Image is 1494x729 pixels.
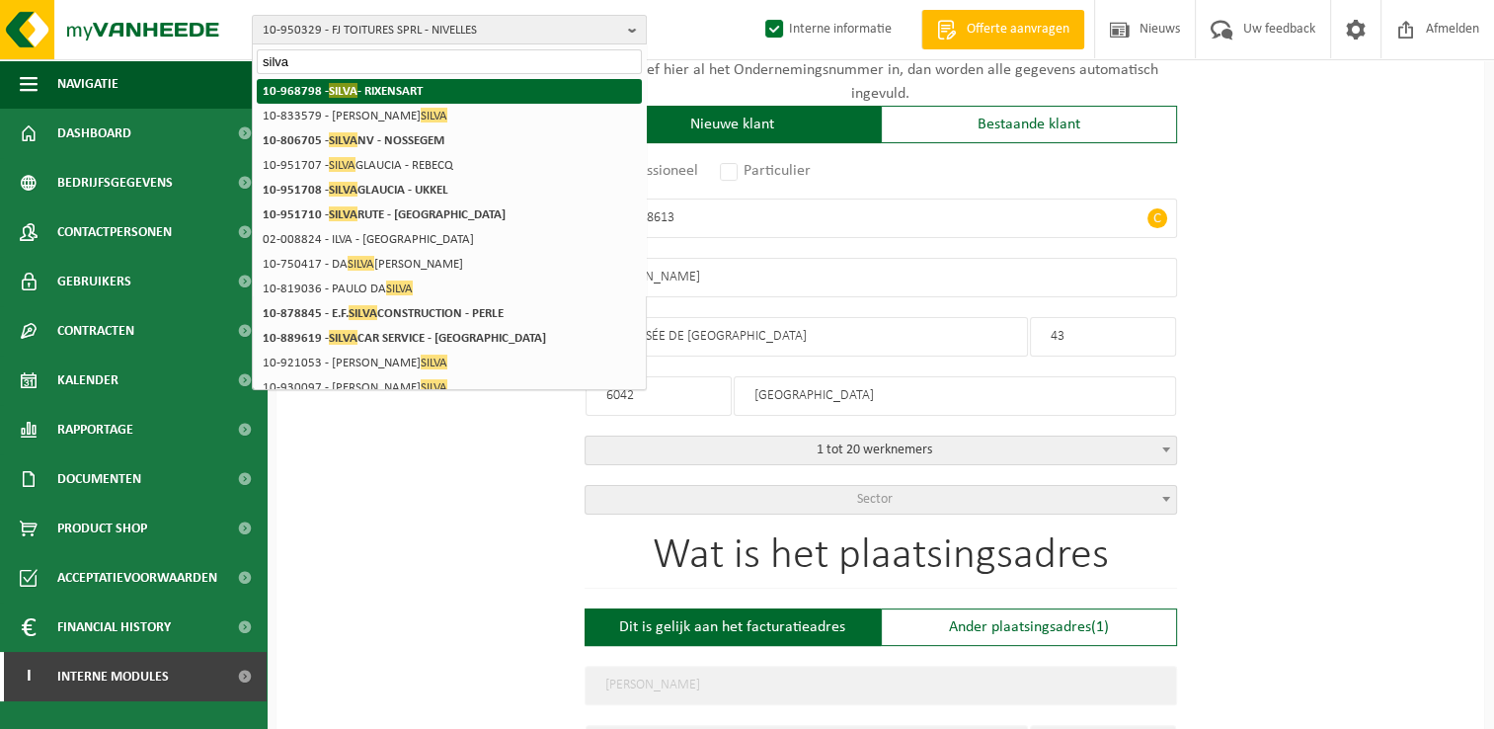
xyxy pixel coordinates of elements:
span: Bedrijfsgegevens [57,158,173,207]
div: Bestaande klant [881,106,1177,143]
span: SILVA [349,305,377,320]
span: (1) [1091,619,1109,635]
span: C [1147,208,1167,228]
span: Acceptatievoorwaarden [57,553,217,603]
span: SILVA [329,330,357,345]
a: Offerte aanvragen [921,10,1084,49]
input: Naam [585,258,1177,297]
input: Naam [585,666,1177,705]
span: SILVA [421,379,447,394]
li: 10-930097 - [PERSON_NAME] [257,375,642,400]
span: SILVA [386,281,413,295]
span: SILVA [329,132,357,147]
div: Nieuwe klant [585,106,881,143]
strong: 10-806705 - NV - NOSSEGEM [263,132,444,147]
span: Gebruikers [57,257,131,306]
label: Interne informatie [761,15,892,44]
span: Documenten [57,454,141,504]
input: postcode [586,376,732,416]
strong: 10-878845 - E.F. CONSTRUCTION - PERLE [263,305,504,320]
span: SILVA [421,355,447,369]
li: 10-833579 - [PERSON_NAME] [257,104,642,128]
span: SILVA [348,256,374,271]
span: Navigatie [57,59,118,109]
span: 1 tot 20 werknemers [585,436,1177,465]
span: 10-950329 - FJ TOITURES SPRL - NIVELLES [263,16,620,45]
span: SILVA [329,83,357,98]
li: 10-750417 - DA [PERSON_NAME] [257,252,642,277]
li: 02-008824 - ILVA - [GEOGRAPHIC_DATA] [257,227,642,252]
li: 10-819036 - PAULO DA [257,277,642,301]
p: Tip: geef hier al het Ondernemingsnummer in, dan worden alle gegevens automatisch ingevuld. [585,58,1177,106]
span: I [20,652,38,701]
span: Offerte aanvragen [962,20,1074,40]
div: Dit is gelijk aan het facturatieadres [585,608,881,646]
strong: 10-968798 - - RIXENSART [263,83,423,98]
button: 10-950329 - FJ TOITURES SPRL - NIVELLES [252,15,647,44]
span: Contracten [57,306,134,356]
input: Zoeken naar gekoppelde vestigingen [257,49,642,74]
span: Financial History [57,603,171,652]
span: SILVA [421,108,447,122]
span: Interne modules [57,652,169,701]
h1: Wat is het plaatsingsadres [585,534,1177,589]
strong: 10-951710 - RUTE - [GEOGRAPHIC_DATA] [263,206,506,221]
span: Contactpersonen [57,207,172,257]
span: SILVA [329,206,357,221]
input: Stad [734,376,1176,416]
span: 1 tot 20 werknemers [586,437,1176,464]
label: Particulier [716,157,817,185]
input: Straat [586,317,1028,357]
input: Ondernemingsnummer [585,199,1177,238]
span: Dashboard [57,109,131,158]
div: Ander plaatsingsadres [881,608,1177,646]
label: Professioneel [585,157,704,185]
strong: 10-951708 - GLAUCIA - UKKEL [263,182,448,197]
span: Rapportage [57,405,133,454]
span: Kalender [57,356,118,405]
li: 10-921053 - [PERSON_NAME] [257,351,642,375]
span: SILVA [329,182,357,197]
input: Nr [1030,317,1176,357]
span: SILVA [329,157,355,172]
li: 10-951707 - GLAUCIA - REBECQ [257,153,642,178]
span: Sector [857,492,893,507]
span: Product Shop [57,504,147,553]
strong: 10-889619 - CAR SERVICE - [GEOGRAPHIC_DATA] [263,330,546,345]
